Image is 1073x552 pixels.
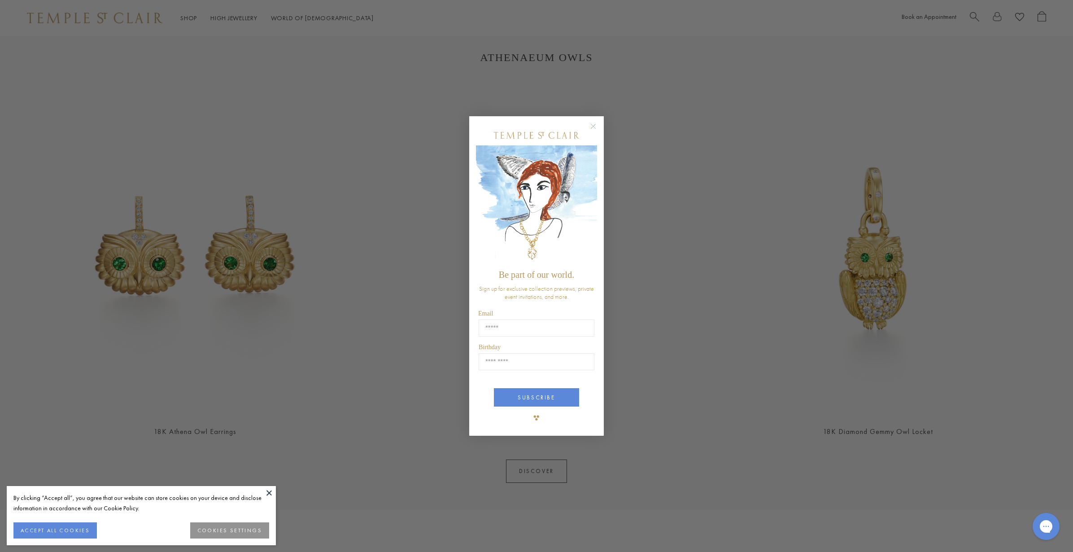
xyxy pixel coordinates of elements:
span: Be part of our world. [499,270,574,280]
button: Close dialog [592,125,603,136]
button: SUBSCRIBE [494,388,579,407]
button: ACCEPT ALL COOKIES [13,522,97,539]
span: Sign up for exclusive collection previews, private event invitations, and more. [479,285,594,301]
input: Email [479,320,594,337]
img: TSC [528,409,545,427]
span: Birthday [479,344,501,350]
img: c4a9eb12-d91a-4d4a-8ee0-386386f4f338.jpeg [476,145,597,265]
span: Email [478,310,493,317]
div: By clicking “Accept all”, you agree that our website can store cookies on your device and disclos... [13,493,269,513]
button: COOKIES SETTINGS [190,522,269,539]
iframe: Gorgias live chat messenger [1028,510,1064,543]
img: Temple St. Clair [494,132,579,139]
